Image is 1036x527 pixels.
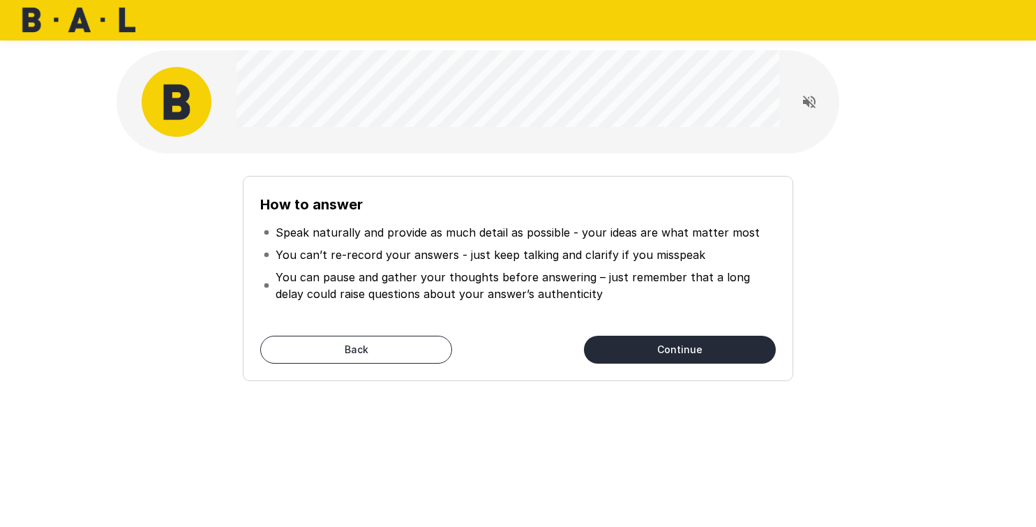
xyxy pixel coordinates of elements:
b: How to answer [260,196,363,213]
img: bal_avatar.png [142,67,211,137]
p: Speak naturally and provide as much detail as possible - your ideas are what matter most [276,224,760,241]
p: You can’t re-record your answers - just keep talking and clarify if you misspeak [276,246,705,263]
button: Read questions aloud [795,88,823,116]
p: You can pause and gather your thoughts before answering – just remember that a long delay could r... [276,269,772,302]
button: Back [260,336,452,364]
button: Continue [584,336,776,364]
